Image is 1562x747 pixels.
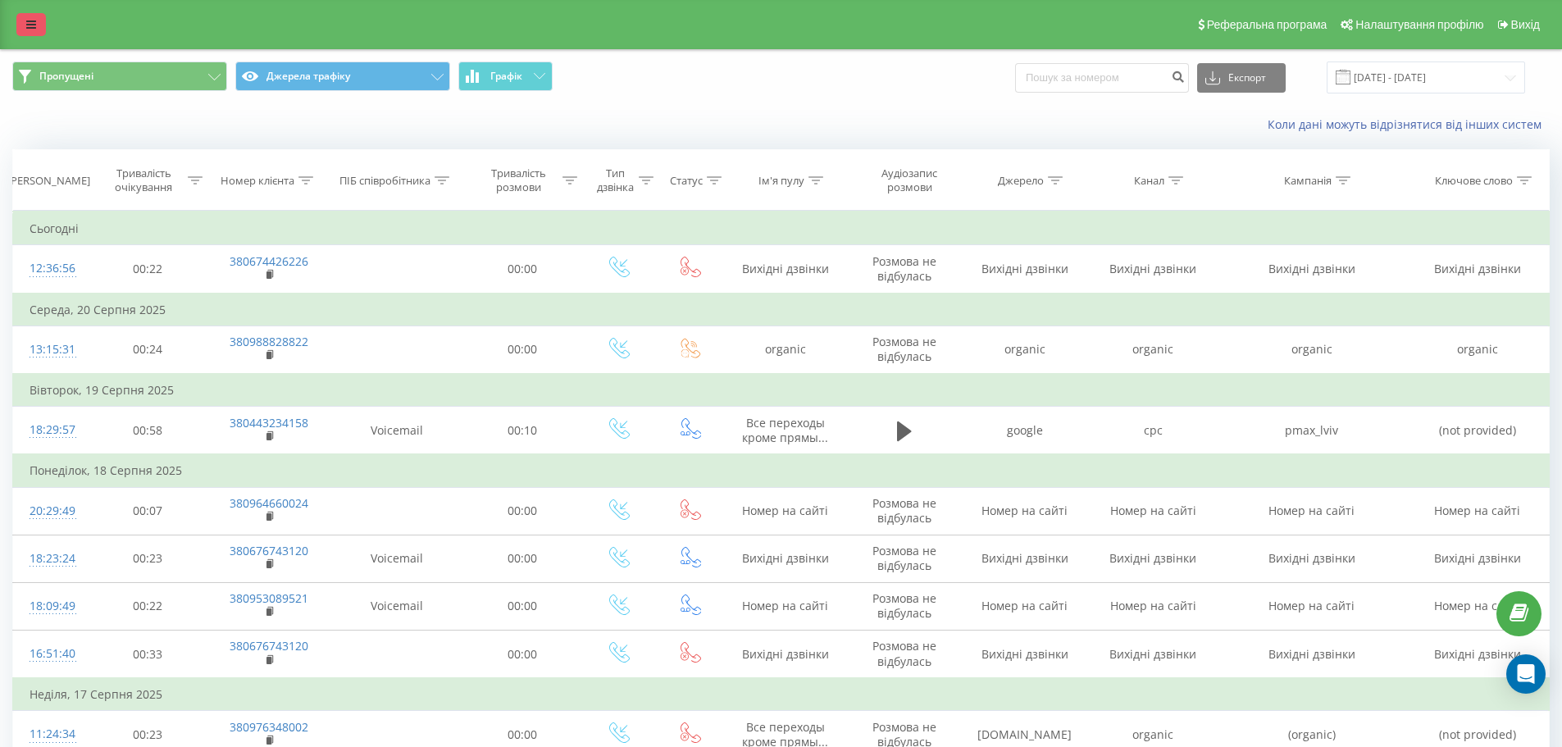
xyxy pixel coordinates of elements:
a: 380976348002 [230,719,308,735]
span: Вихід [1511,18,1540,31]
td: Вихідні дзвінки [961,535,1089,582]
td: 00:23 [89,535,207,582]
td: Voicemail [330,582,463,630]
div: 18:09:49 [30,590,72,622]
td: 00:00 [463,326,582,374]
span: Графік [490,71,522,82]
td: Номер на сайті [724,582,847,630]
div: Тривалість очікування [103,166,184,194]
td: Вихідні дзвінки [724,245,847,294]
td: Вихідні дзвінки [724,631,847,679]
td: Вихідні дзвінки [1089,631,1217,679]
td: Номер на сайті [1089,582,1217,630]
td: Номер на сайті [724,487,847,535]
td: Вівторок, 19 Серпня 2025 [13,374,1550,407]
button: Графік [458,61,553,91]
td: Вихідні дзвінки [1217,631,1406,679]
td: Номер на сайті [1089,487,1217,535]
div: Ключове слово [1435,174,1513,188]
td: Номер на сайті [961,582,1089,630]
td: 00:00 [463,631,582,679]
td: organic [961,326,1089,374]
td: 00:58 [89,407,207,455]
td: organic [1089,326,1217,374]
div: [PERSON_NAME] [7,174,90,188]
div: 13:15:31 [30,334,72,366]
div: Статус [670,174,703,188]
td: Вихідні дзвінки [1406,245,1549,294]
span: Розмова не відбулась [872,543,936,573]
div: ПІБ співробітника [339,174,430,188]
span: Розмова не відбулась [872,334,936,364]
div: Тип дзвінка [596,166,635,194]
td: Вихідні дзвінки [961,631,1089,679]
td: 00:00 [463,535,582,582]
div: Канал [1134,174,1164,188]
button: Пропущені [12,61,227,91]
td: organic [724,326,847,374]
td: pmax_lviv [1217,407,1406,455]
td: Номер на сайті [1217,582,1406,630]
div: 18:29:57 [30,414,72,446]
div: Кампанія [1284,174,1332,188]
td: Вихідні дзвінки [1406,631,1549,679]
td: 00:33 [89,631,207,679]
td: 00:10 [463,407,582,455]
div: Аудіозапис розмови [862,166,957,194]
div: 18:23:24 [30,543,72,575]
a: 380674426226 [230,253,308,269]
td: Voicemail [330,407,463,455]
td: Вихідні дзвінки [1406,535,1549,582]
td: cpc [1089,407,1217,455]
a: 380988828822 [230,334,308,349]
span: Розмова не відбулась [872,590,936,621]
td: 00:24 [89,326,207,374]
a: 380676743120 [230,543,308,558]
td: Номер на сайті [1406,582,1549,630]
a: 380676743120 [230,638,308,654]
a: Коли дані можуть відрізнятися вiд інших систем [1268,116,1550,132]
div: 12:36:56 [30,253,72,285]
td: Voicemail [330,535,463,582]
td: Вихідні дзвінки [1089,535,1217,582]
td: Сьогодні [13,212,1550,245]
div: Номер клієнта [221,174,294,188]
td: Вихідні дзвінки [724,535,847,582]
td: 00:22 [89,245,207,294]
td: Номер на сайті [961,487,1089,535]
td: Неділя, 17 Серпня 2025 [13,678,1550,711]
td: Вихідні дзвінки [1089,245,1217,294]
td: Понеділок, 18 Серпня 2025 [13,454,1550,487]
td: Номер на сайті [1217,487,1406,535]
td: 00:00 [463,582,582,630]
a: 380964660024 [230,495,308,511]
input: Пошук за номером [1015,63,1189,93]
td: Вихідні дзвінки [961,245,1089,294]
td: 00:22 [89,582,207,630]
td: Вихідні дзвінки [1217,535,1406,582]
a: 380953089521 [230,590,308,606]
span: Розмова не відбулась [872,638,936,668]
button: Експорт [1197,63,1286,93]
td: 00:07 [89,487,207,535]
td: 00:00 [463,487,582,535]
button: Джерела трафіку [235,61,450,91]
span: Розмова не відбулась [872,495,936,526]
span: Пропущені [39,70,93,83]
div: Тривалість розмови [478,166,559,194]
div: Open Intercom Messenger [1506,654,1546,694]
a: 380443234158 [230,415,308,430]
span: Все переходы кроме прямы... [742,415,828,445]
td: google [961,407,1089,455]
td: Номер на сайті [1406,487,1549,535]
td: organic [1406,326,1549,374]
td: Вихідні дзвінки [1217,245,1406,294]
div: Джерело [998,174,1044,188]
span: Налаштування профілю [1355,18,1483,31]
td: Середа, 20 Серпня 2025 [13,294,1550,326]
div: Ім'я пулу [758,174,804,188]
div: 20:29:49 [30,495,72,527]
div: 16:51:40 [30,638,72,670]
td: organic [1217,326,1406,374]
span: Реферальна програма [1207,18,1327,31]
